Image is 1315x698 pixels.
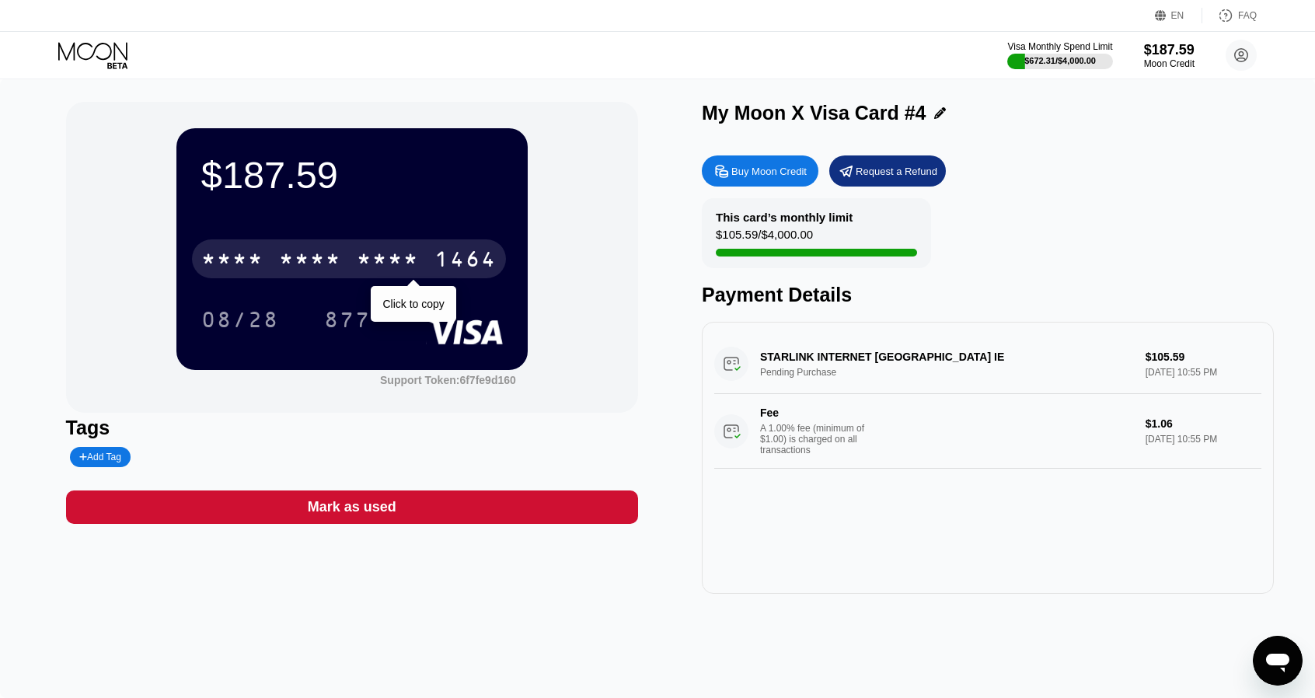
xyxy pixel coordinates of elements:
[324,309,371,334] div: 877
[702,284,1274,306] div: Payment Details
[731,165,807,178] div: Buy Moon Credit
[1202,8,1257,23] div: FAQ
[434,249,497,274] div: 1464
[856,165,937,178] div: Request a Refund
[1146,434,1262,445] div: [DATE] 10:55 PM
[66,417,638,439] div: Tags
[380,374,516,386] div: Support Token:6f7fe9d160
[201,309,279,334] div: 08/28
[1171,10,1184,21] div: EN
[1144,42,1195,69] div: $187.59Moon Credit
[760,407,869,419] div: Fee
[1007,41,1112,52] div: Visa Monthly Spend Limit
[382,298,444,310] div: Click to copy
[380,374,516,386] div: Support Token: 6f7fe9d160
[79,452,121,462] div: Add Tag
[308,498,396,516] div: Mark as used
[1024,56,1096,65] div: $672.31 / $4,000.00
[702,155,818,187] div: Buy Moon Credit
[716,211,853,224] div: This card’s monthly limit
[1238,10,1257,21] div: FAQ
[1146,417,1262,430] div: $1.06
[716,228,813,249] div: $105.59 / $4,000.00
[829,155,946,187] div: Request a Refund
[1144,42,1195,58] div: $187.59
[190,300,291,339] div: 08/28
[702,102,926,124] div: My Moon X Visa Card #4
[1253,636,1303,686] iframe: Кнопка запуска окна обмена сообщениями
[1155,8,1202,23] div: EN
[312,300,382,339] div: 877
[1007,41,1112,69] div: Visa Monthly Spend Limit$672.31/$4,000.00
[66,490,638,524] div: Mark as used
[714,394,1261,469] div: FeeA 1.00% fee (minimum of $1.00) is charged on all transactions$1.06[DATE] 10:55 PM
[1144,58,1195,69] div: Moon Credit
[201,153,503,197] div: $187.59
[760,423,877,455] div: A 1.00% fee (minimum of $1.00) is charged on all transactions
[70,447,131,467] div: Add Tag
